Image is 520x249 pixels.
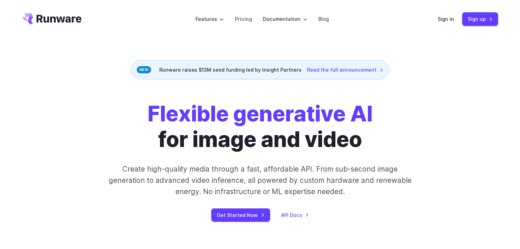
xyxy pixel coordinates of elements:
a: Read the full announcement [307,66,383,74]
p: Create high-quality media through a fast, affordable API. From sub-second image generation to adv... [108,163,412,197]
a: Pricing [235,15,252,23]
a: Sign in [438,15,454,23]
label: Features [196,15,224,23]
a: Sign up [462,12,498,26]
a: Blog [318,15,329,23]
div: Runware raises $13M seed funding led by Insight Partners [131,60,389,79]
strong: Flexible generative AI [148,101,373,127]
a: Go to / [22,13,82,24]
a: API Docs [281,211,309,219]
a: Get Started Now [211,208,270,222]
h1: for image and video [148,101,373,152]
label: Documentation [263,15,307,23]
